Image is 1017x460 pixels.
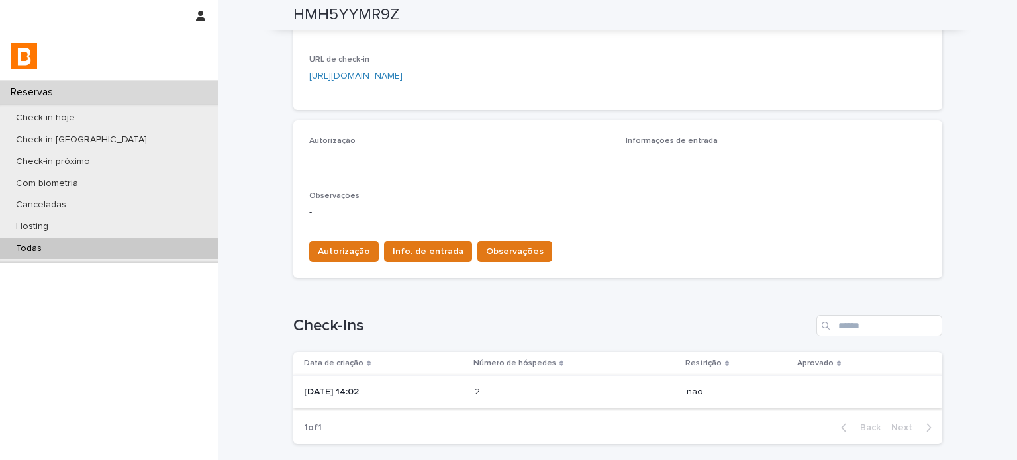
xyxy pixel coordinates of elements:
button: Autorização [309,241,379,262]
p: - [309,206,926,220]
h2: HMH5YYMR9Z [293,5,399,24]
span: Next [891,423,920,432]
p: Data de criação [304,356,363,371]
p: não [687,387,788,398]
span: Observações [309,192,360,200]
p: Restrição [685,356,722,371]
p: Reservas [5,86,64,99]
p: Check-in [GEOGRAPHIC_DATA] [5,134,158,146]
p: Número de hóspedes [473,356,556,371]
button: Back [830,422,886,434]
p: Check-in hoje [5,113,85,124]
tr: [DATE] 14:0222 não- [293,375,942,408]
p: - [799,387,921,398]
p: Canceladas [5,199,77,210]
img: zVaNuJHRTjyIjT5M9Xd5 [11,43,37,69]
p: Com biometria [5,178,89,189]
button: Observações [477,241,552,262]
p: Check-in próximo [5,156,101,167]
h1: Check-Ins [293,316,811,336]
p: 1 of 1 [293,412,332,444]
span: Autorização [309,137,356,145]
a: [URL][DOMAIN_NAME] [309,71,403,81]
span: URL de check-in [309,56,369,64]
input: Search [816,315,942,336]
p: Hosting [5,221,59,232]
span: Info. de entrada [393,245,463,258]
p: 2 [475,384,483,398]
p: - [626,151,926,165]
p: - [309,151,610,165]
p: Aprovado [797,356,834,371]
p: [DATE] 14:02 [304,387,464,398]
span: Informações de entrada [626,137,718,145]
button: Info. de entrada [384,241,472,262]
span: Back [852,423,881,432]
span: Observações [486,245,544,258]
p: Todas [5,243,52,254]
button: Next [886,422,942,434]
span: Autorização [318,245,370,258]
